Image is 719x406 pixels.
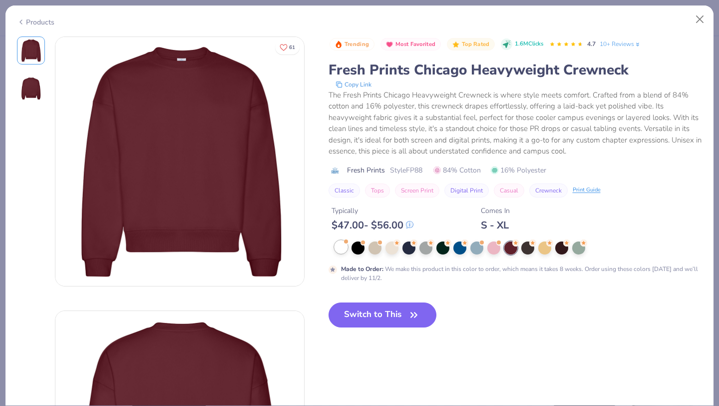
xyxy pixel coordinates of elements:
[19,76,43,100] img: Back
[329,89,703,157] div: The Fresh Prints Chicago Heavyweight Crewneck is where style meets comfort. Crafted from a blend ...
[19,38,43,62] img: Front
[55,37,304,286] img: Front
[494,183,524,197] button: Casual
[481,205,510,216] div: Comes In
[345,41,369,47] span: Trending
[433,165,481,175] span: 84% Cotton
[395,41,435,47] span: Most Favorited
[332,219,413,231] div: $ 47.00 - $ 56.00
[329,183,360,197] button: Classic
[330,38,374,51] button: Badge Button
[275,40,300,54] button: Like
[289,45,295,50] span: 61
[462,41,490,47] span: Top Rated
[549,36,583,52] div: 4.7 Stars
[691,10,710,29] button: Close
[573,186,601,194] div: Print Guide
[395,183,439,197] button: Screen Print
[329,302,437,327] button: Switch to This
[17,17,54,27] div: Products
[335,40,343,48] img: Trending sort
[600,39,641,48] a: 10+ Reviews
[444,183,489,197] button: Digital Print
[329,166,342,174] img: brand logo
[587,40,596,48] span: 4.7
[529,183,568,197] button: Crewneck
[390,165,422,175] span: Style FP88
[365,183,390,197] button: Tops
[380,38,441,51] button: Badge Button
[481,219,510,231] div: S - XL
[491,165,546,175] span: 16% Polyester
[347,165,385,175] span: Fresh Prints
[341,264,703,282] div: We make this product in this color to order, which means it takes 8 weeks. Order using these colo...
[333,79,374,89] button: copy to clipboard
[385,40,393,48] img: Most Favorited sort
[329,60,703,79] div: Fresh Prints Chicago Heavyweight Crewneck
[341,265,383,273] strong: Made to Order :
[332,205,413,216] div: Typically
[452,40,460,48] img: Top Rated sort
[447,38,495,51] button: Badge Button
[515,40,543,48] span: 1.6M Clicks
